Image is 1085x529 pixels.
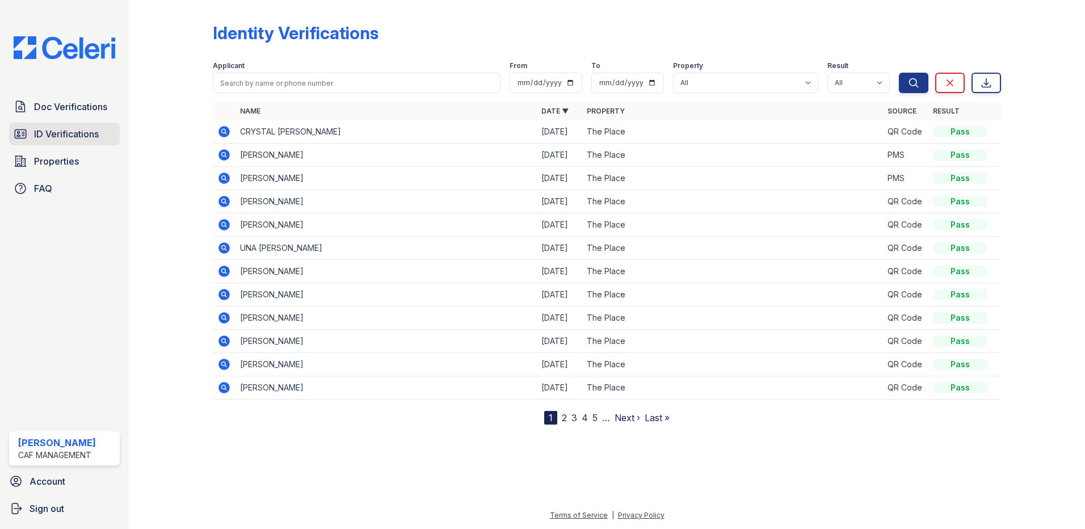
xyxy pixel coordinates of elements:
td: [PERSON_NAME] [235,283,537,307]
td: [PERSON_NAME] [235,167,537,190]
td: QR Code [883,376,928,400]
a: 3 [571,412,577,423]
td: PMS [883,167,928,190]
td: The Place [582,167,884,190]
span: Doc Verifications [34,100,107,114]
td: [DATE] [537,283,582,307]
td: [DATE] [537,376,582,400]
div: Pass [933,149,987,161]
a: Date ▼ [541,107,569,115]
td: [PERSON_NAME] [235,353,537,376]
div: Pass [933,335,987,347]
td: The Place [582,190,884,213]
td: CRYSTAL [PERSON_NAME] [235,120,537,144]
td: QR Code [883,213,928,237]
span: … [602,411,610,425]
td: The Place [582,260,884,283]
div: 1 [544,411,557,425]
a: 5 [592,412,598,423]
div: Pass [933,312,987,324]
a: Privacy Policy [618,511,665,519]
td: The Place [582,353,884,376]
td: [PERSON_NAME] [235,190,537,213]
td: [DATE] [537,213,582,237]
td: QR Code [883,307,928,330]
td: [DATE] [537,353,582,376]
td: [DATE] [537,307,582,330]
td: [DATE] [537,120,582,144]
span: FAQ [34,182,52,195]
td: [PERSON_NAME] [235,144,537,167]
a: 4 [582,412,588,423]
span: ID Verifications [34,127,99,141]
a: FAQ [9,177,120,200]
div: Pass [933,126,987,137]
a: Account [5,470,124,493]
td: The Place [582,330,884,353]
a: Name [240,107,260,115]
div: Identity Verifications [213,23,379,43]
div: Pass [933,196,987,207]
div: [PERSON_NAME] [18,436,96,450]
label: Property [673,61,703,70]
div: Pass [933,242,987,254]
label: From [510,61,527,70]
td: The Place [582,283,884,307]
div: Pass [933,173,987,184]
input: Search by name or phone number [213,73,501,93]
span: Sign out [30,502,64,515]
label: Result [827,61,848,70]
td: QR Code [883,237,928,260]
td: The Place [582,376,884,400]
td: [PERSON_NAME] [235,260,537,283]
div: Pass [933,219,987,230]
div: CAF Management [18,450,96,461]
td: [PERSON_NAME] [235,213,537,237]
label: To [591,61,600,70]
a: Result [933,107,960,115]
td: QR Code [883,120,928,144]
a: Terms of Service [550,511,608,519]
td: PMS [883,144,928,167]
a: Sign out [5,497,124,520]
td: The Place [582,144,884,167]
td: The Place [582,307,884,330]
td: [PERSON_NAME] [235,307,537,330]
a: 2 [562,412,567,423]
div: Pass [933,266,987,277]
td: QR Code [883,190,928,213]
td: UNA [PERSON_NAME] [235,237,537,260]
td: [DATE] [537,330,582,353]
td: QR Code [883,353,928,376]
td: QR Code [883,283,928,307]
td: QR Code [883,330,928,353]
a: Doc Verifications [9,95,120,118]
label: Applicant [213,61,245,70]
div: | [612,511,614,519]
a: ID Verifications [9,123,120,145]
div: Pass [933,289,987,300]
td: [DATE] [537,237,582,260]
td: [DATE] [537,190,582,213]
td: The Place [582,213,884,237]
a: Next › [615,412,640,423]
a: Last » [645,412,670,423]
span: Properties [34,154,79,168]
td: The Place [582,237,884,260]
td: The Place [582,120,884,144]
div: Pass [933,382,987,393]
div: Pass [933,359,987,370]
td: QR Code [883,260,928,283]
td: [DATE] [537,144,582,167]
td: [DATE] [537,167,582,190]
a: Source [888,107,916,115]
td: [PERSON_NAME] [235,376,537,400]
img: CE_Logo_Blue-a8612792a0a2168367f1c8372b55b34899dd931a85d93a1a3d3e32e68fde9ad4.png [5,36,124,59]
a: Properties [9,150,120,173]
td: [PERSON_NAME] [235,330,537,353]
a: Property [587,107,625,115]
td: [DATE] [537,260,582,283]
span: Account [30,475,65,488]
